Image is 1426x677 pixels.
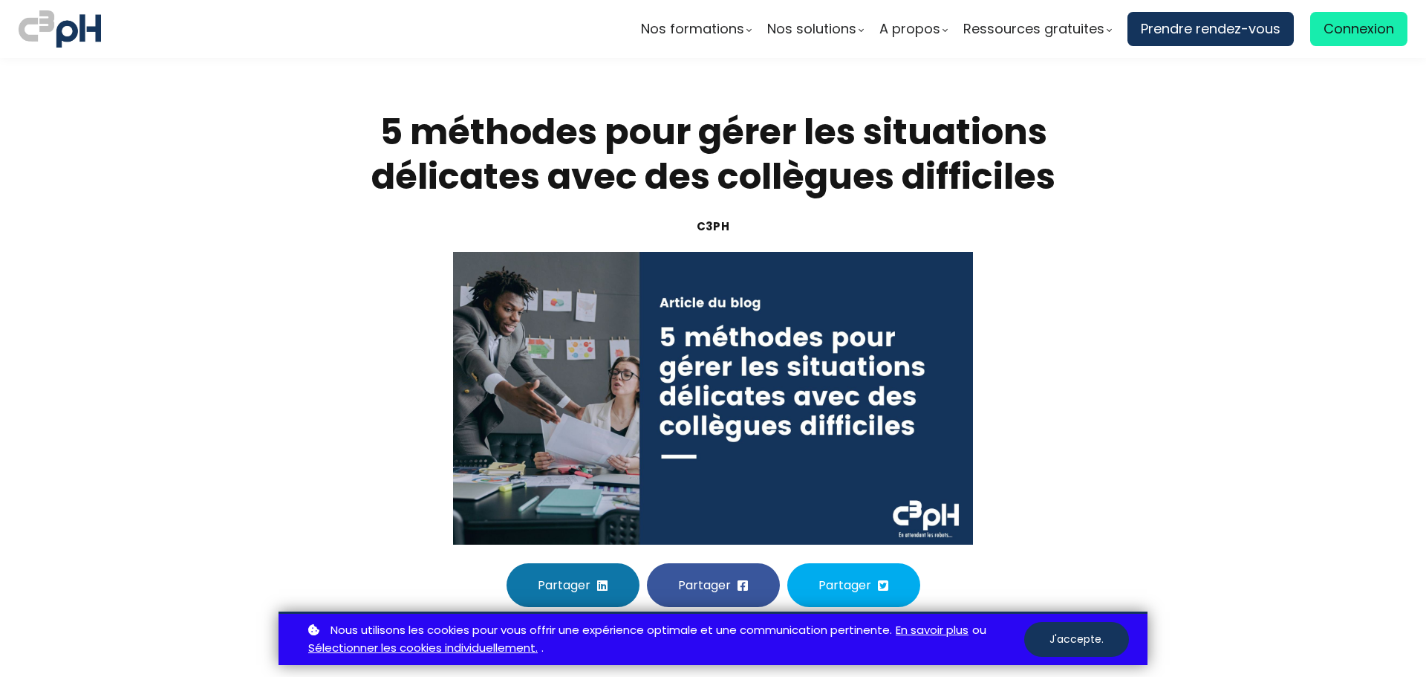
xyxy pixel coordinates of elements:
[308,639,538,658] a: Sélectionner les cookies individuellement.
[7,644,159,677] iframe: chat widget
[538,576,590,595] span: Partager
[1127,12,1294,46] a: Prendre rendez-vous
[641,18,744,40] span: Nos formations
[1141,18,1280,40] span: Prendre rendez-vous
[963,18,1104,40] span: Ressources gratuites
[19,7,101,51] img: logo C3PH
[507,563,639,607] button: Partager
[678,576,731,595] span: Partager
[1324,18,1394,40] span: Connexion
[767,18,856,40] span: Nos solutions
[368,218,1058,235] div: C3pH
[879,18,940,40] span: A propos
[305,621,1024,658] p: ou .
[368,110,1058,199] h1: 5 méthodes pour gérer les situations délicates avec des collègues difficiles
[896,621,968,640] a: En savoir plus
[647,563,780,607] button: Partager
[453,252,973,545] img: 4bd1b2e7261935620502202e5e454baf.jpeg
[1310,12,1407,46] a: Connexion
[1024,622,1129,657] button: J'accepte.
[331,621,892,640] span: Nous utilisons les cookies pour vous offrir une expérience optimale et une communication pertinente.
[818,576,871,595] span: Partager
[787,563,920,607] button: Partager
